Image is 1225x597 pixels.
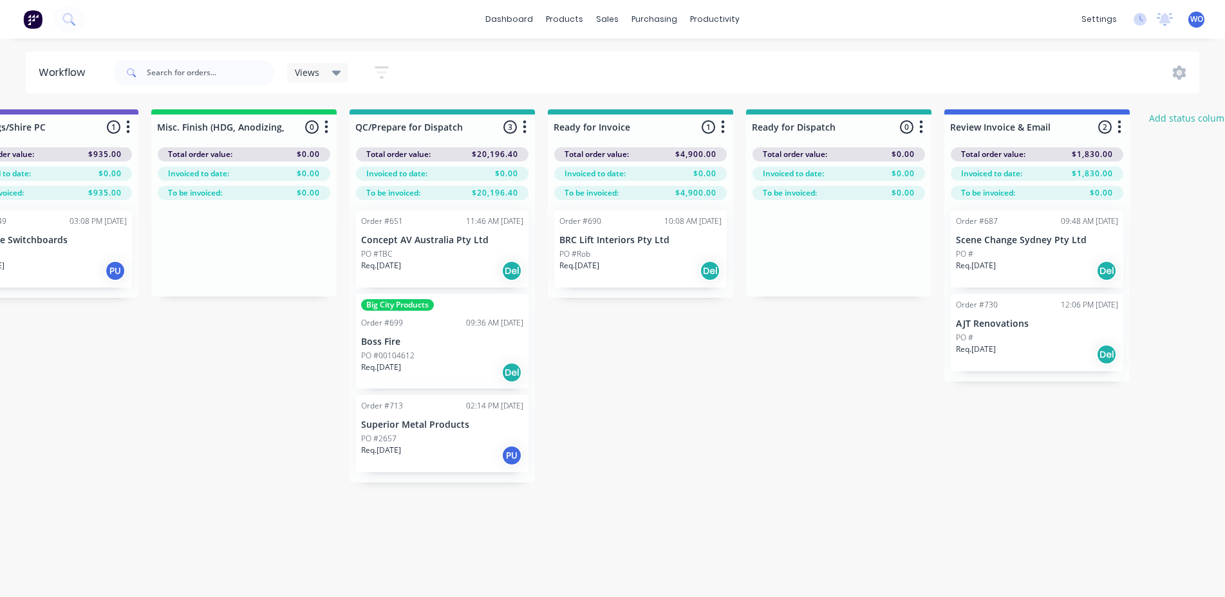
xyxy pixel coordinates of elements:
p: Req. [DATE] [559,260,599,271]
div: Order #69010:08 AM [DATE]BRC Lift Interiors Pty LtdPO #RobReq.[DATE]Del [554,210,727,288]
p: PO #2657 [361,433,397,445]
p: Req. [DATE] [361,260,401,271]
span: $4,900.00 [675,149,716,160]
span: $0.00 [495,168,518,179]
div: purchasing [625,10,684,29]
span: To be invoiced: [763,187,817,199]
span: To be invoiced: [168,187,222,199]
span: $0.00 [892,149,915,160]
div: Order #687 [956,216,998,227]
a: dashboard [479,10,539,29]
span: Invoiced to date: [565,168,626,179]
div: 10:08 AM [DATE] [664,216,722,227]
span: Invoiced to date: [168,168,229,179]
div: productivity [684,10,746,29]
p: AJT Renovations [956,318,1118,329]
span: $0.00 [98,168,122,179]
div: Del [700,261,720,281]
div: settings [1075,10,1123,29]
div: PU [105,261,126,281]
span: WO [1190,14,1203,25]
div: Del [1096,344,1117,365]
div: products [539,10,590,29]
span: Invoiced to date: [763,168,824,179]
p: Superior Metal Products [361,419,523,430]
div: 11:46 AM [DATE] [466,216,523,227]
input: Search for orders... [147,60,274,86]
span: To be invoiced: [366,187,420,199]
div: sales [590,10,625,29]
span: $0.00 [892,187,915,199]
div: Order #699 [361,317,403,329]
p: Scene Change Sydney Pty Ltd [956,235,1118,246]
span: $0.00 [297,187,320,199]
p: PO # [956,248,973,260]
div: 02:14 PM [DATE] [466,400,523,412]
span: $0.00 [892,168,915,179]
span: $20,196.40 [472,149,518,160]
p: PO #TBC [361,248,392,260]
span: To be invoiced: [961,187,1015,199]
p: Req. [DATE] [361,362,401,373]
span: $20,196.40 [472,187,518,199]
div: Order #71302:14 PM [DATE]Superior Metal ProductsPO #2657Req.[DATE]PU [356,395,528,472]
div: Workflow [39,65,91,80]
span: Total order value: [168,149,232,160]
span: Total order value: [565,149,629,160]
p: Req. [DATE] [956,260,996,271]
div: PU [501,445,522,466]
div: Order #690 [559,216,601,227]
div: Order #73012:06 PM [DATE]AJT RenovationsPO #Req.[DATE]Del [951,294,1123,371]
p: Req. [DATE] [361,445,401,456]
span: Total order value: [366,149,431,160]
p: Boss Fire [361,336,523,347]
span: To be invoiced: [565,187,619,199]
span: $4,900.00 [675,187,716,199]
p: PO #00104612 [361,350,415,362]
div: 09:48 AM [DATE] [1061,216,1118,227]
div: Order #651 [361,216,403,227]
span: $0.00 [297,149,320,160]
span: $935.00 [88,149,122,160]
p: Concept AV Australia Pty Ltd [361,235,523,246]
span: Total order value: [961,149,1025,160]
div: 09:36 AM [DATE] [466,317,523,329]
div: Big City ProductsOrder #69909:36 AM [DATE]Boss FirePO #00104612Req.[DATE]Del [356,294,528,389]
span: $1,830.00 [1072,149,1113,160]
p: PO # [956,332,973,344]
div: Del [501,362,522,383]
div: Del [1096,261,1117,281]
div: 03:08 PM [DATE] [70,216,127,227]
div: Order #68709:48 AM [DATE]Scene Change Sydney Pty LtdPO #Req.[DATE]Del [951,210,1123,288]
span: Invoiced to date: [961,168,1022,179]
p: BRC Lift Interiors Pty Ltd [559,235,722,246]
div: Order #730 [956,299,998,311]
span: $935.00 [88,187,122,199]
span: $0.00 [1090,187,1113,199]
div: Order #65111:46 AM [DATE]Concept AV Australia Pty LtdPO #TBCReq.[DATE]Del [356,210,528,288]
div: 12:06 PM [DATE] [1061,299,1118,311]
span: $1,830.00 [1072,168,1113,179]
div: Del [501,261,522,281]
span: Invoiced to date: [366,168,427,179]
span: Views [295,66,319,79]
img: Factory [23,10,42,29]
p: Req. [DATE] [956,344,996,355]
div: Big City Products [361,299,434,311]
span: $0.00 [297,168,320,179]
p: PO #Rob [559,248,590,260]
div: Order #713 [361,400,403,412]
span: Total order value: [763,149,827,160]
span: $0.00 [693,168,716,179]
